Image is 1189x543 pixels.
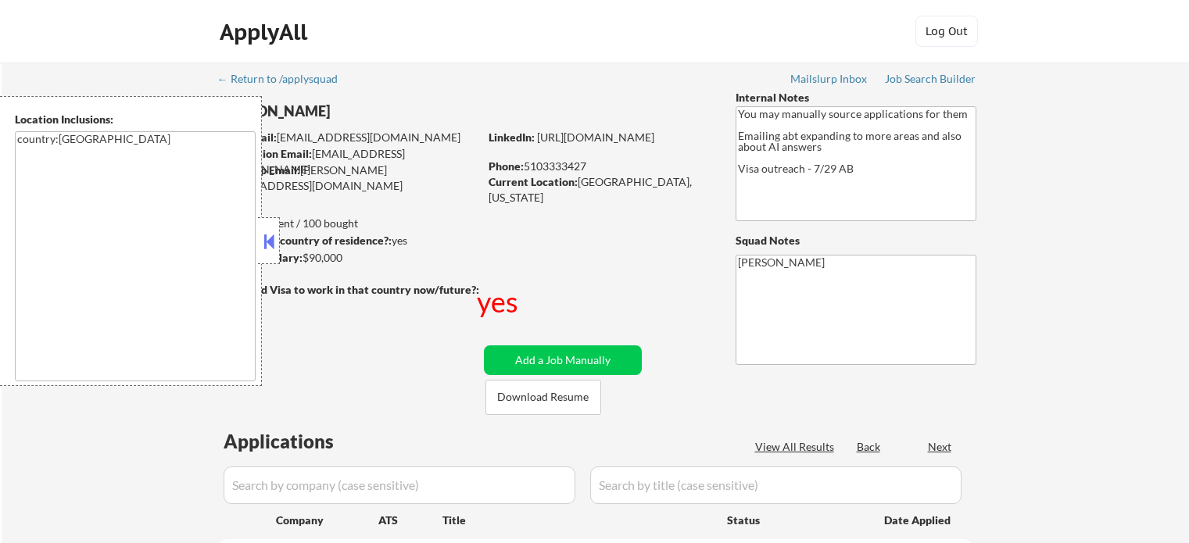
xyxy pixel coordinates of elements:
div: ← Return to /applysquad [217,73,353,84]
div: Location Inclusions: [15,112,256,127]
a: [URL][DOMAIN_NAME] [537,130,654,144]
div: [EMAIL_ADDRESS][DOMAIN_NAME] [220,130,478,145]
div: Status [727,505,861,534]
button: Add a Job Manually [484,345,642,375]
strong: Current Location: [489,175,578,188]
div: Mailslurp Inbox [790,73,868,84]
div: Title [442,513,712,528]
button: Log Out [915,16,978,47]
strong: LinkedIn: [489,130,535,144]
div: Date Applied [884,513,953,528]
div: Internal Notes [736,90,976,105]
div: [PERSON_NAME][EMAIL_ADDRESS][DOMAIN_NAME] [219,163,478,193]
div: [EMAIL_ADDRESS][DOMAIN_NAME] [220,146,478,177]
a: Job Search Builder [885,73,976,88]
input: Search by title (case sensitive) [590,466,962,504]
a: Mailslurp Inbox [790,73,868,88]
div: Back [857,439,882,455]
a: ← Return to /applysquad [217,73,353,88]
strong: Can work in country of residence?: [218,234,392,247]
div: ATS [378,513,442,528]
button: Download Resume [485,380,601,415]
div: View All Results [755,439,839,455]
div: Next [928,439,953,455]
input: Search by company (case sensitive) [224,466,575,504]
div: 84 sent / 100 bought [218,216,478,231]
div: yes [218,233,474,248]
strong: Phone: [489,159,524,173]
div: ApplyAll [220,19,312,45]
div: Company [276,513,378,528]
div: Squad Notes [736,233,976,248]
div: yes [477,282,521,321]
strong: Will need Visa to work in that country now/future?: [219,283,479,296]
div: 5103333427 [489,159,710,174]
div: Applications [224,432,378,451]
div: Job Search Builder [885,73,976,84]
div: [PERSON_NAME] [219,102,540,121]
div: $90,000 [218,250,478,266]
div: [GEOGRAPHIC_DATA], [US_STATE] [489,174,710,205]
